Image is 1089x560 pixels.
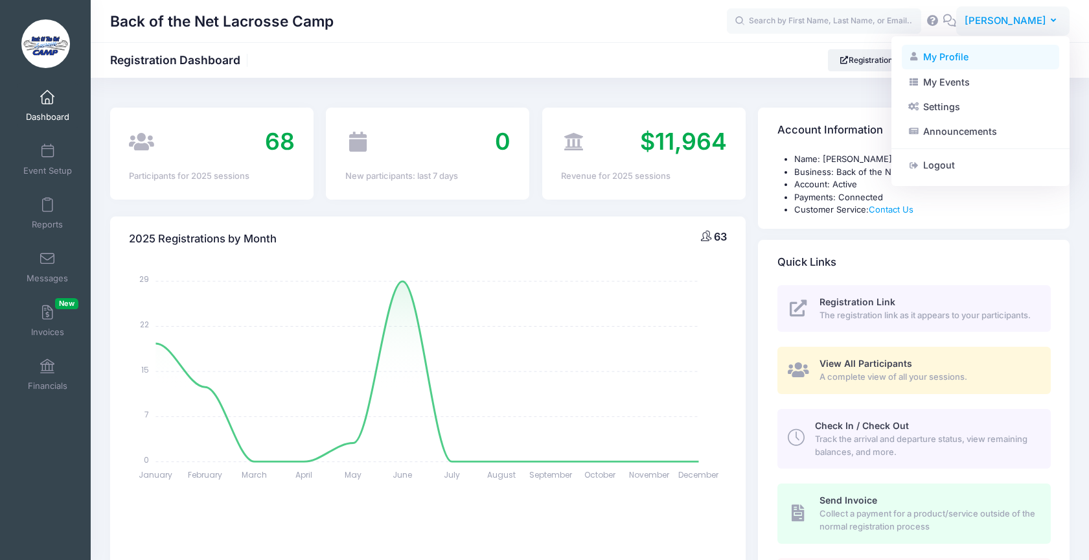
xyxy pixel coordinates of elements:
tspan: February [188,469,222,480]
h4: Quick Links [777,244,836,281]
span: Event Setup [23,165,72,176]
a: Financials [17,352,78,397]
span: [PERSON_NAME] [965,14,1046,28]
tspan: June [393,469,413,480]
span: The registration link as it appears to your participants. [820,309,1036,322]
a: Registration Link [828,49,922,71]
span: Invoices [31,327,64,338]
span: Collect a payment for a product/service outside of the normal registration process [820,507,1036,533]
li: Customer Service: [794,204,1051,216]
tspan: 0 [144,454,150,465]
span: View All Participants [820,358,912,369]
span: Track the arrival and departure status, view remaining balances, and more. [815,433,1036,458]
div: New participants: last 7 days [345,170,510,183]
a: Send Invoice Collect a payment for a product/service outside of the normal registration process [777,484,1051,543]
tspan: April [295,469,312,480]
a: Messages [17,244,78,290]
tspan: November [630,469,671,480]
li: Account: Active [794,178,1051,191]
span: Check In / Check Out [815,420,909,431]
button: [PERSON_NAME] [956,6,1070,36]
input: Search by First Name, Last Name, or Email... [727,8,921,34]
div: Participants for 2025 sessions [129,170,294,183]
a: Event Setup [17,137,78,182]
li: Name: [PERSON_NAME] [794,153,1051,166]
a: Settings [902,95,1059,119]
span: 0 [495,127,510,156]
span: Reports [32,219,63,230]
tspan: August [487,469,516,480]
h4: Account Information [777,112,883,149]
li: Payments: Connected [794,191,1051,204]
tspan: December [679,469,720,480]
a: Check In / Check Out Track the arrival and departure status, view remaining balances, and more. [777,409,1051,469]
a: Dashboard [17,83,78,128]
span: Messages [27,273,68,284]
tspan: January [139,469,173,480]
span: Dashboard [26,111,69,122]
span: 63 [714,230,727,243]
img: Back of the Net Lacrosse Camp [21,19,70,68]
a: Registration Link The registration link as it appears to your participants. [777,285,1051,332]
a: InvoicesNew [17,298,78,344]
a: Contact Us [869,204,913,215]
a: Announcements [902,119,1059,144]
tspan: October [584,469,616,480]
a: My Profile [902,45,1059,69]
div: Revenue for 2025 sessions [561,170,726,183]
tspan: September [529,469,573,480]
h4: 2025 Registrations by Month [129,220,277,257]
tspan: July [444,469,460,480]
li: Business: Back of the Net Lacrosse Camp [794,166,1051,179]
tspan: 7 [145,409,150,420]
tspan: 29 [140,274,150,285]
span: Send Invoice [820,495,877,506]
a: Reports [17,191,78,236]
h1: Registration Dashboard [110,53,251,67]
a: My Events [902,69,1059,94]
tspan: 15 [142,364,150,375]
span: A complete view of all your sessions. [820,371,1036,384]
a: Logout [902,153,1059,178]
a: View All Participants A complete view of all your sessions. [777,347,1051,394]
h1: Back of the Net Lacrosse Camp [110,6,334,36]
span: 68 [265,127,295,156]
tspan: May [345,469,361,480]
tspan: 22 [141,319,150,330]
span: New [55,298,78,309]
span: $11,964 [640,127,727,156]
span: Financials [28,380,67,391]
tspan: March [242,469,268,480]
span: Registration Link [820,296,895,307]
